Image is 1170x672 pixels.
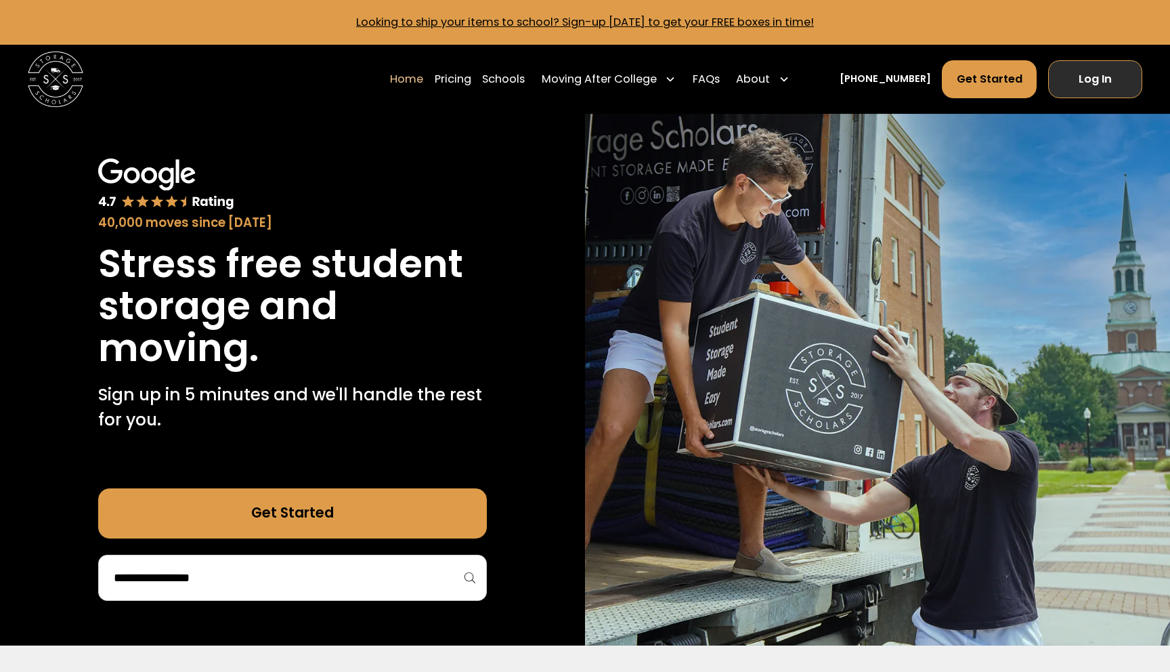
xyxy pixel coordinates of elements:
[731,60,795,98] div: About
[356,14,814,30] a: Looking to ship your items to school? Sign-up [DATE] to get your FREE boxes in time!
[98,383,487,433] p: Sign up in 5 minutes and we'll handle the rest for you.
[98,488,487,539] a: Get Started
[482,60,525,98] a: Schools
[390,60,423,98] a: Home
[98,213,487,232] div: 40,000 moves since [DATE]
[1048,60,1142,98] a: Log In
[693,60,720,98] a: FAQs
[840,72,931,87] a: [PHONE_NUMBER]
[98,243,487,369] h1: Stress free student storage and moving.
[585,114,1170,646] img: Storage Scholars makes moving and storage easy.
[28,51,83,107] img: Storage Scholars main logo
[98,159,234,211] img: Google 4.7 star rating
[736,71,770,88] div: About
[942,60,1037,98] a: Get Started
[435,60,471,98] a: Pricing
[542,71,657,88] div: Moving After College
[536,60,681,98] div: Moving After College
